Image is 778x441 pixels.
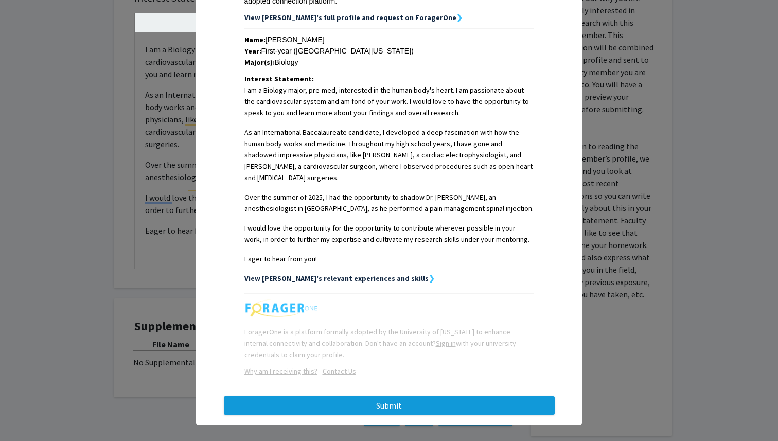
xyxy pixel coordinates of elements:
strong: ❯ [429,274,435,283]
strong: Major(s): [244,58,275,67]
strong: Year: [244,46,261,56]
div: Biology [244,57,534,68]
u: Why am I receiving this? [244,366,317,376]
p: I would love the opportunity for the opportunity to contribute wherever possible in your work, in... [244,222,534,245]
strong: Name: [244,35,266,44]
a: Sign in [436,339,456,348]
strong: View [PERSON_NAME]'s full profile and request on ForagerOne [244,13,456,22]
span: ForagerOne is a platform formally adopted by the University of [US_STATE] to enhance internal con... [244,327,516,359]
strong: View [PERSON_NAME]'s relevant experiences and skills [244,274,429,283]
strong: Interest Statement: [244,74,314,83]
button: Submit [224,396,555,415]
p: Over the summer of 2025, I had the opportunity to shadow Dr. [PERSON_NAME], an anesthesiologist i... [244,191,534,214]
u: Contact Us [323,366,356,376]
a: Opens in a new tab [317,366,356,376]
p: As an International Baccalaureate candidate, I developed a deep fascination with how the human bo... [244,127,534,183]
div: First-year ([GEOGRAPHIC_DATA][US_STATE]) [244,45,534,57]
iframe: Chat [8,395,44,433]
strong: ❯ [456,13,463,22]
p: Eager to hear from you! [244,253,534,264]
div: [PERSON_NAME] [244,34,534,45]
p: I am a Biology major, pre-med, interested in the human body's heart. I am passionate about the ca... [244,84,534,118]
a: Opens in a new tab [244,366,317,376]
